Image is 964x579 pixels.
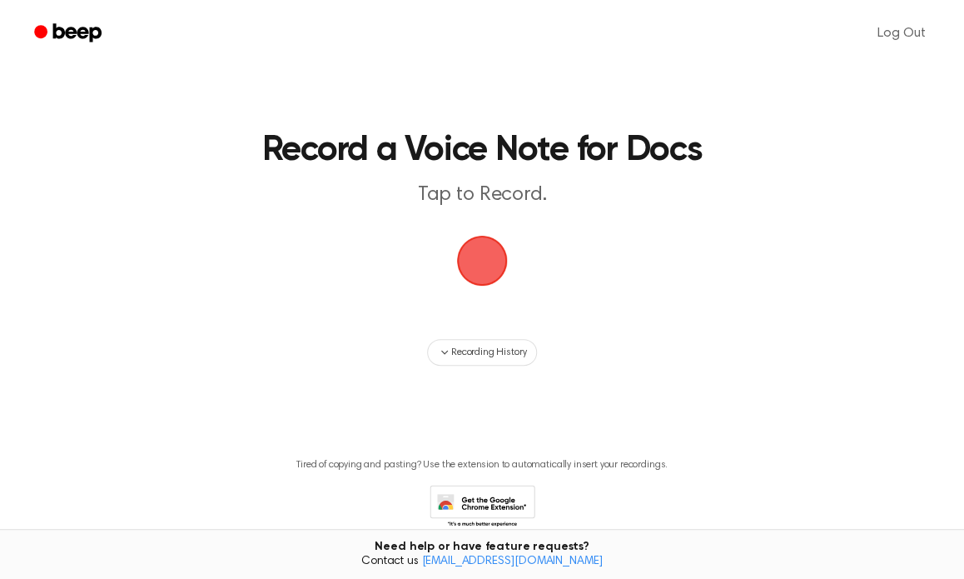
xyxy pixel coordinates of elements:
[451,345,526,360] span: Recording History
[180,133,784,168] h1: Record a Voice Note for Docs
[180,182,784,209] p: Tap to Record.
[296,459,668,472] p: Tired of copying and pasting? Use the extension to automatically insert your recordings.
[22,17,117,50] a: Beep
[427,339,537,366] button: Recording History
[421,556,603,567] a: [EMAIL_ADDRESS][DOMAIN_NAME]
[10,555,954,570] span: Contact us
[861,13,942,53] a: Log Out
[457,236,507,286] img: Beep Logo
